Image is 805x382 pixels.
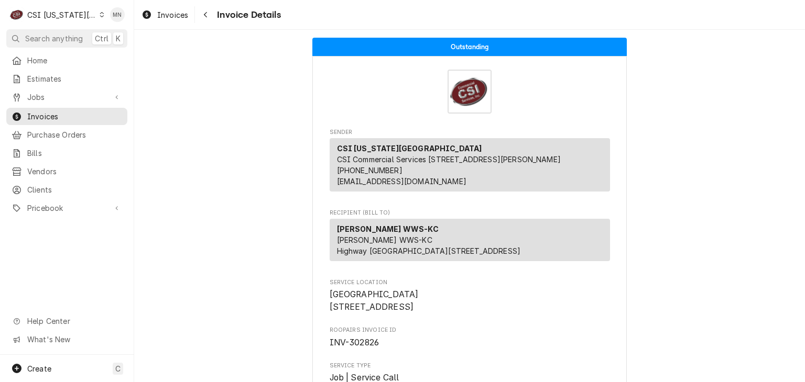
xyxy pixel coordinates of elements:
div: CSI Kansas City's Avatar [9,7,24,22]
a: Clients [6,181,127,198]
div: Invoice Recipient [330,209,610,266]
a: Bills [6,144,127,162]
span: Purchase Orders [27,129,122,140]
a: [PHONE_NUMBER] [337,166,402,175]
span: Roopairs Invoice ID [330,336,610,349]
span: Sender [330,128,610,137]
div: Sender [330,138,610,192]
span: CSI Commercial Services [STREET_ADDRESS][PERSON_NAME] [337,155,561,164]
span: C [115,363,121,374]
span: K [116,33,121,44]
strong: [PERSON_NAME] WWS-KC [337,224,439,233]
a: Invoices [137,6,192,24]
div: Recipient (Bill To) [330,219,610,265]
img: Logo [448,70,492,114]
span: Outstanding [451,43,489,50]
span: Invoice Details [214,8,280,22]
a: Invoices [6,108,127,125]
div: Invoice Sender [330,128,610,196]
div: C [9,7,24,22]
span: [GEOGRAPHIC_DATA] [STREET_ADDRESS] [330,289,419,312]
strong: CSI [US_STATE][GEOGRAPHIC_DATA] [337,144,482,153]
span: Clients [27,184,122,195]
span: Vendors [27,166,122,177]
a: Go to Help Center [6,312,127,330]
a: Home [6,52,127,69]
span: Service Location [330,288,610,313]
span: Jobs [27,92,106,103]
div: Sender [330,138,610,196]
a: [EMAIL_ADDRESS][DOMAIN_NAME] [337,177,466,186]
span: Recipient (Bill To) [330,209,610,217]
div: Recipient (Bill To) [330,219,610,261]
button: Navigate back [197,6,214,23]
span: INV-302826 [330,338,379,347]
span: Ctrl [95,33,108,44]
span: Service Location [330,278,610,287]
div: MN [110,7,125,22]
span: [PERSON_NAME] WWS-KC Highway [GEOGRAPHIC_DATA][STREET_ADDRESS] [337,235,521,255]
span: Service Type [330,362,610,370]
span: Pricebook [27,203,106,214]
a: Go to Pricebook [6,199,127,217]
a: Go to What's New [6,331,127,348]
span: Invoices [27,111,122,122]
div: Melissa Nehls's Avatar [110,7,125,22]
a: Purchase Orders [6,126,127,143]
span: Home [27,55,122,66]
a: Estimates [6,70,127,87]
div: Status [312,38,627,56]
div: Roopairs Invoice ID [330,326,610,349]
span: Search anything [25,33,83,44]
span: Invoices [157,9,188,20]
a: Go to Jobs [6,88,127,106]
div: Service Location [330,278,610,313]
span: Create [27,364,51,373]
span: Estimates [27,73,122,84]
a: Vendors [6,163,127,180]
span: Roopairs Invoice ID [330,326,610,334]
button: Search anythingCtrlK [6,29,127,48]
div: CSI [US_STATE][GEOGRAPHIC_DATA] [27,9,96,20]
span: Help Center [27,316,121,327]
span: Bills [27,148,122,159]
span: What's New [27,334,121,345]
